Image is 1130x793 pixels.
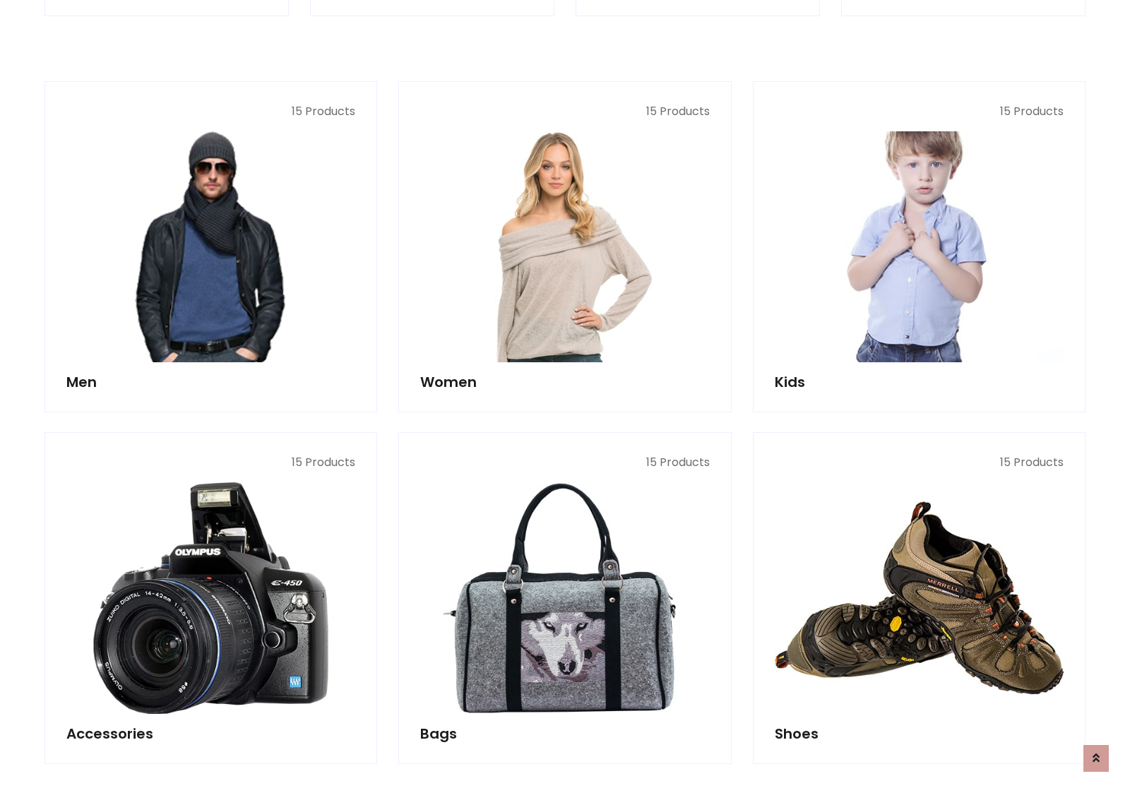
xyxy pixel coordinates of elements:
[420,374,709,390] h5: Women
[420,103,709,120] p: 15 Products
[66,374,355,390] h5: Men
[66,103,355,120] p: 15 Products
[66,725,355,742] h5: Accessories
[775,454,1064,471] p: 15 Products
[420,725,709,742] h5: Bags
[775,374,1064,390] h5: Kids
[775,103,1064,120] p: 15 Products
[66,454,355,471] p: 15 Products
[775,725,1064,742] h5: Shoes
[420,454,709,471] p: 15 Products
